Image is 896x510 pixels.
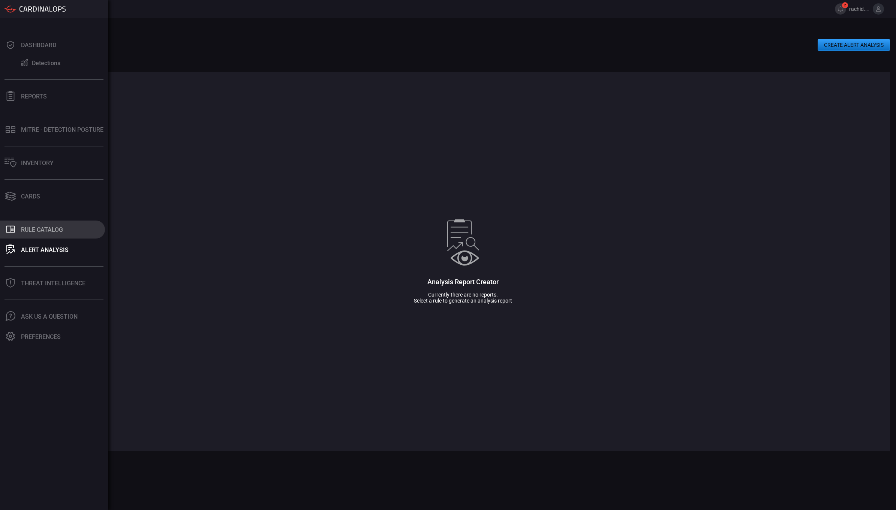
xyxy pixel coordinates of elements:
div: Threat Intelligence [21,280,85,287]
div: Cards [21,193,40,200]
div: Ask Us A Question [21,313,78,320]
span: rachid.gottih [849,6,870,12]
div: Reports [21,93,47,100]
div: Detections [32,60,60,67]
span: 2 [842,2,848,8]
h3: Analysis Report Creator [427,278,499,286]
h3: All Analysis ( 0 ) [36,51,890,59]
div: Inventory [21,160,54,167]
div: MITRE - Detection Posture [21,126,103,133]
span: Currently there are no reports. [428,292,498,298]
div: Dashboard [21,42,56,49]
span: Select a rule to generate an analysis report [414,298,512,304]
div: Preferences [21,333,61,340]
button: 2 [835,3,846,15]
div: Rule Catalog [21,226,63,233]
button: CREATE ALERT ANALYSIS [818,39,890,51]
div: ALERT ANALYSIS [21,246,69,254]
